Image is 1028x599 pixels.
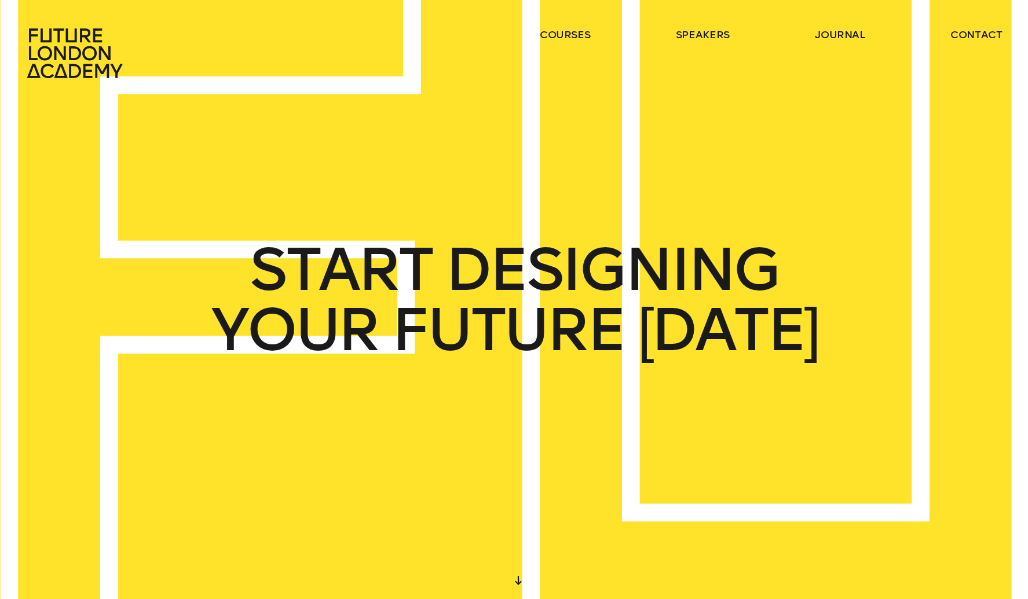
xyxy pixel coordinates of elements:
[950,28,1003,42] a: contact
[676,28,730,42] a: speakers
[391,300,624,360] span: FUTURE
[249,240,431,300] span: START
[815,28,865,42] a: journal
[210,300,378,360] span: YOUR
[540,28,591,42] a: courses
[445,240,778,300] span: DESIGNING
[637,300,818,360] span: [DATE]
